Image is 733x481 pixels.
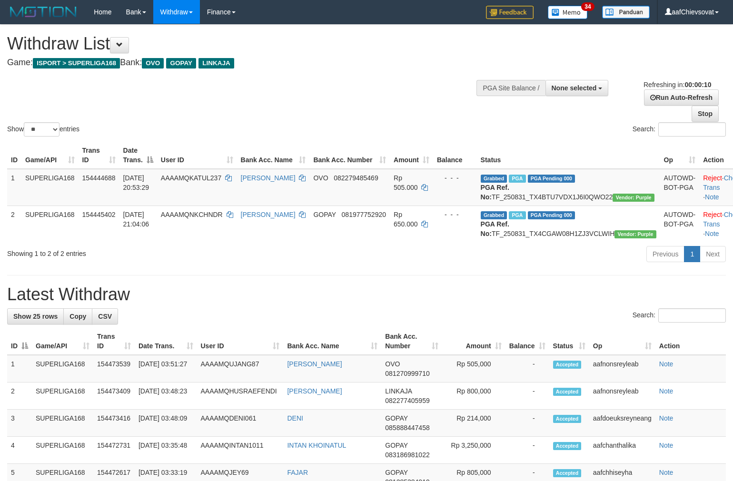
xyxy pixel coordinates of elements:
[63,308,92,324] a: Copy
[703,174,722,182] a: Reject
[93,437,135,464] td: 154472731
[142,58,164,69] span: OVO
[309,142,390,169] th: Bank Acc. Number: activate to sort column ascending
[505,437,549,464] td: -
[477,206,660,242] td: TF_250831_TX4CGAW08H1ZJ3VCLWIH
[486,6,534,19] img: Feedback.jpg
[93,328,135,355] th: Trans ID: activate to sort column ascending
[658,122,726,137] input: Search:
[287,387,342,395] a: [PERSON_NAME]
[7,169,21,206] td: 1
[7,308,64,324] a: Show 25 rows
[82,211,116,218] span: 154445402
[660,206,700,242] td: AUTOWD-BOT-PGA
[442,328,505,355] th: Amount: activate to sort column ascending
[528,175,575,183] span: PGA Pending
[197,410,284,437] td: AAAAMQDENI061
[287,469,308,476] a: FAJAR
[442,410,505,437] td: Rp 214,000
[69,313,86,320] span: Copy
[442,437,505,464] td: Rp 3,250,000
[553,388,582,396] span: Accepted
[32,383,93,410] td: SUPERLIGA168
[552,84,597,92] span: None selected
[7,245,298,258] div: Showing 1 to 2 of 2 entries
[287,414,303,422] a: DENI
[505,410,549,437] td: -
[93,383,135,410] td: 154473409
[123,211,149,228] span: [DATE] 21:04:06
[655,328,726,355] th: Action
[7,383,32,410] td: 2
[549,328,589,355] th: Status: activate to sort column ascending
[528,211,575,219] span: PGA Pending
[21,142,79,169] th: Game/API: activate to sort column ascending
[505,328,549,355] th: Balance: activate to sort column ascending
[385,370,429,377] span: Copy 081270999710 to clipboard
[659,387,674,395] a: Note
[505,355,549,383] td: -
[7,328,32,355] th: ID: activate to sort column descending
[509,211,525,219] span: Marked by aafchhiseyha
[659,442,674,449] a: Note
[33,58,120,69] span: ISPORT > SUPERLIGA168
[705,193,719,201] a: Note
[633,122,726,137] label: Search:
[509,175,525,183] span: Marked by aafsoycanthlai
[385,424,429,432] span: Copy 085888447458 to clipboard
[198,58,234,69] span: LINKAJA
[7,410,32,437] td: 3
[684,246,700,262] a: 1
[241,211,296,218] a: [PERSON_NAME]
[589,355,655,383] td: aafnonsreyleab
[79,142,119,169] th: Trans ID: activate to sort column ascending
[553,415,582,423] span: Accepted
[660,142,700,169] th: Op: activate to sort column ascending
[13,313,58,320] span: Show 25 rows
[700,246,726,262] a: Next
[135,355,197,383] td: [DATE] 03:51:27
[32,437,93,464] td: SUPERLIGA168
[644,81,711,88] span: Refreshing in:
[385,387,412,395] span: LINKAJA
[437,210,473,219] div: - - -
[602,6,650,19] img: panduan.png
[481,211,507,219] span: Grabbed
[98,313,112,320] span: CSV
[385,397,429,404] span: Copy 082277405959 to clipboard
[241,174,296,182] a: [PERSON_NAME]
[157,142,237,169] th: User ID: activate to sort column ascending
[553,361,582,369] span: Accepted
[7,122,79,137] label: Show entries
[658,308,726,323] input: Search:
[614,230,656,238] span: Vendor URL: https://trx4.1velocity.biz
[385,360,400,368] span: OVO
[581,2,594,11] span: 34
[589,437,655,464] td: aafchanthalika
[442,383,505,410] td: Rp 800,000
[32,410,93,437] td: SUPERLIGA168
[385,469,407,476] span: GOPAY
[135,410,197,437] td: [DATE] 03:48:09
[7,206,21,242] td: 2
[589,328,655,355] th: Op: activate to sort column ascending
[589,383,655,410] td: aafnonsreyleab
[481,220,509,237] b: PGA Ref. No:
[442,355,505,383] td: Rp 505,000
[644,89,719,106] a: Run Auto-Refresh
[660,169,700,206] td: AUTOWD-BOT-PGA
[161,211,223,218] span: AAAAMQNKCHNDR
[659,414,674,422] a: Note
[24,122,59,137] select: Showentries
[135,383,197,410] td: [DATE] 03:48:23
[197,328,284,355] th: User ID: activate to sort column ascending
[197,355,284,383] td: AAAAMQUJANG87
[32,328,93,355] th: Game/API: activate to sort column ascending
[21,206,79,242] td: SUPERLIGA168
[93,410,135,437] td: 154473416
[197,383,284,410] td: AAAAMQHUSRAEFENDI
[476,80,545,96] div: PGA Site Balance /
[92,308,118,324] a: CSV
[7,437,32,464] td: 4
[123,174,149,191] span: [DATE] 20:53:29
